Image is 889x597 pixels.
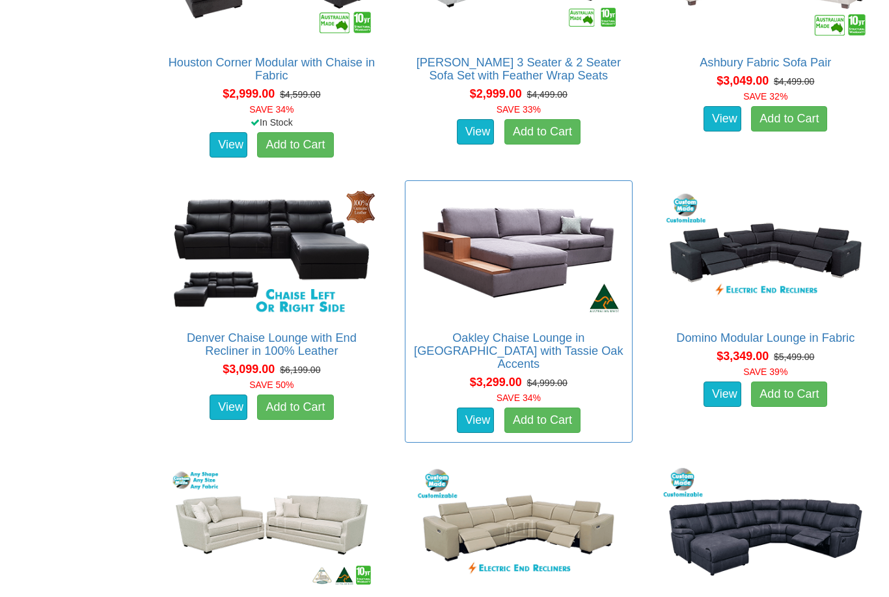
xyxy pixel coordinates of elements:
del: $4,499.00 [527,89,568,100]
a: Denver Chaise Lounge with End Recliner in 100% Leather [187,331,357,357]
a: View [457,408,495,434]
span: $3,099.00 [223,363,275,376]
span: $3,049.00 [717,74,769,87]
a: View [210,395,247,421]
font: SAVE 33% [497,104,541,115]
span: $2,999.00 [223,87,275,100]
img: Denver Medium Modular Lounge in Fabric [659,463,872,593]
img: Domino Medium Modular Lounge in Fabric [412,463,625,593]
a: View [704,106,741,132]
img: Denver Chaise Lounge with End Recliner in 100% Leather [165,187,378,318]
font: SAVE 50% [249,380,294,390]
del: $4,599.00 [280,89,320,100]
font: SAVE 34% [249,104,294,115]
del: $4,999.00 [527,378,568,388]
a: Add to Cart [504,119,581,145]
span: $2,999.00 [470,87,522,100]
a: Add to Cart [257,395,333,421]
a: View [210,132,247,158]
a: Add to Cart [504,408,581,434]
a: View [457,119,495,145]
span: $3,349.00 [717,350,769,363]
a: Oakley Chaise Lounge in [GEOGRAPHIC_DATA] with Tassie Oak Accents [414,331,623,370]
font: SAVE 32% [743,91,787,102]
font: SAVE 39% [743,367,787,377]
del: $5,499.00 [774,352,814,362]
a: View [704,382,741,408]
a: Domino Modular Lounge in Fabric [676,331,855,344]
a: Ashbury Fabric Sofa Pair [700,56,831,69]
a: Add to Cart [257,132,333,158]
a: Add to Cart [751,106,827,132]
font: SAVE 34% [497,393,541,403]
img: Adele 3 Seater & 2.5 Seater Sofas in Warwick Fabric [165,463,378,593]
img: Oakley Chaise Lounge in Fabric with Tassie Oak Accents [412,187,625,318]
del: $4,499.00 [774,76,814,87]
del: $6,199.00 [280,365,320,375]
span: $3,299.00 [470,376,522,389]
div: In Stock [156,116,388,129]
img: Domino Modular Lounge in Fabric [659,187,872,318]
a: Houston Corner Modular with Chaise in Fabric [169,56,375,82]
a: Add to Cart [751,382,827,408]
a: [PERSON_NAME] 3 Seater & 2 Seater Sofa Set with Feather Wrap Seats [417,56,621,82]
